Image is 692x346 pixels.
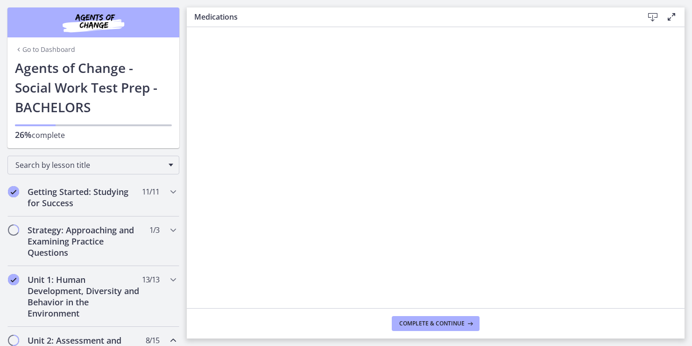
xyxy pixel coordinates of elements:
div: Search by lesson title [7,156,179,174]
h1: Agents of Change - Social Work Test Prep - BACHELORS [15,58,172,117]
h2: Unit 1: Human Development, Diversity and Behavior in the Environment [28,274,141,319]
span: 11 / 11 [142,186,159,197]
span: Search by lesson title [15,160,164,170]
span: 26% [15,129,32,140]
a: Go to Dashboard [15,45,75,54]
h2: Getting Started: Studying for Success [28,186,141,209]
span: Complete & continue [399,320,465,327]
img: Agents of Change [37,11,149,34]
button: Complete & continue [392,316,480,331]
h2: Strategy: Approaching and Examining Practice Questions [28,224,141,258]
span: 13 / 13 [142,274,159,285]
h3: Medications [194,11,628,22]
i: Completed [8,274,19,285]
span: 1 / 3 [149,224,159,236]
p: complete [15,129,172,141]
i: Completed [8,186,19,197]
span: 8 / 15 [146,335,159,346]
